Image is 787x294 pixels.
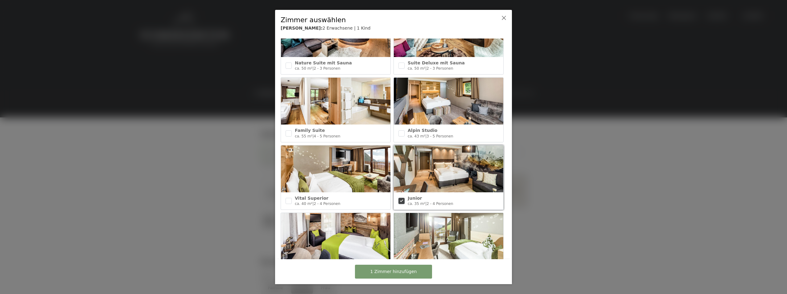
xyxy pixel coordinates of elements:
[281,213,390,260] img: Single Alpin
[295,134,312,138] span: ca. 55 m²
[355,265,432,279] button: 1 Zimmer hinzufügen
[281,26,323,31] b: [PERSON_NAME]:
[295,196,328,201] span: Vital Superior
[425,202,426,206] span: |
[281,78,390,125] img: Family Suite
[408,134,425,138] span: ca. 43 m²
[312,134,314,138] span: |
[295,66,312,71] span: ca. 50 m²
[323,26,371,31] span: 2 Erwachsene | 1 Kind
[295,60,352,65] span: Nature Suite mit Sauna
[314,134,340,138] span: 4 - 5 Personen
[295,128,325,133] span: Family Suite
[408,60,465,65] span: Suite Deluxe mit Sauna
[426,134,453,138] span: 3 - 5 Personen
[425,66,426,71] span: |
[314,66,340,71] span: 2 - 3 Personen
[312,66,314,71] span: |
[314,202,340,206] span: 2 - 4 Personen
[408,196,422,201] span: Junior
[425,134,426,138] span: |
[312,202,314,206] span: |
[394,78,503,125] img: Alpin Studio
[370,269,417,275] span: 1 Zimmer hinzufügen
[394,213,503,260] img: Single Superior
[408,202,425,206] span: ca. 35 m²
[394,145,503,192] img: Junior
[281,145,390,192] img: Vital Superior
[426,66,453,71] span: 2 - 3 Personen
[426,202,453,206] span: 2 - 4 Personen
[408,128,437,133] span: Alpin Studio
[281,15,487,25] div: Zimmer auswählen
[295,202,312,206] span: ca. 40 m²
[408,66,425,71] span: ca. 50 m²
